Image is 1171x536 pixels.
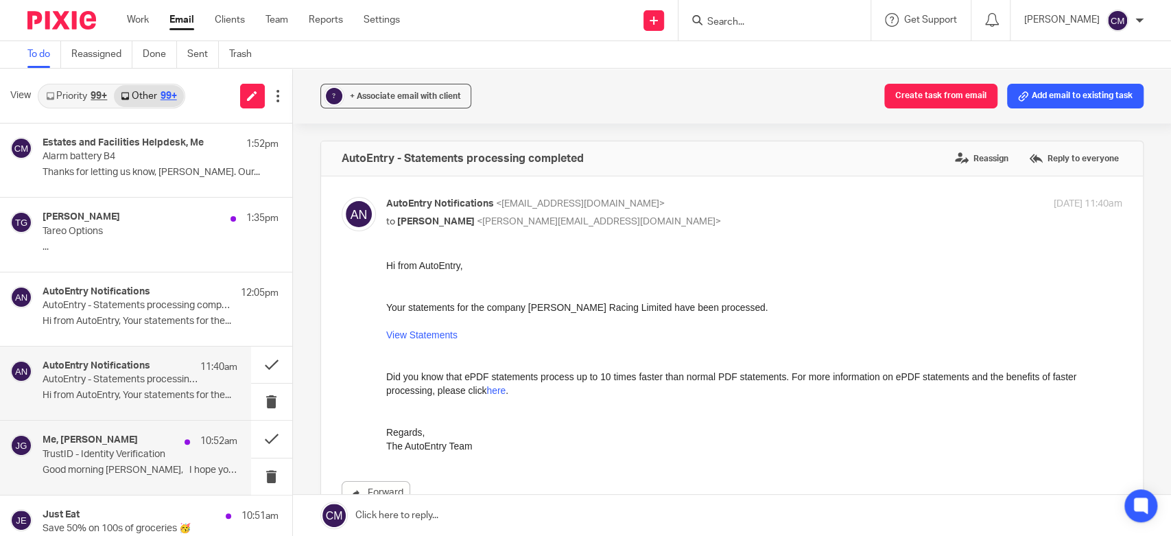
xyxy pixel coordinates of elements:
[10,286,32,308] img: svg%3E
[200,434,237,448] p: 10:52am
[364,13,400,27] a: Settings
[43,316,279,327] p: Hi from AutoEntry, Your statements for the...
[169,13,194,27] a: Email
[326,88,342,104] div: ?
[246,137,279,151] p: 1:52pm
[43,509,80,521] h4: Just Eat
[477,217,721,226] span: <[PERSON_NAME][EMAIL_ADDRESS][DOMAIN_NAME]>
[904,15,957,25] span: Get Support
[241,509,279,523] p: 10:51am
[43,300,231,312] p: AutoEntry - Statements processing completed
[1007,84,1144,108] button: Add email to existing task
[884,84,997,108] button: Create task from email
[43,211,120,223] h4: [PERSON_NAME]
[386,199,494,209] span: AutoEntry Notifications
[10,434,32,456] img: svg%3E
[161,91,177,101] div: 99+
[127,13,149,27] a: Work
[43,137,204,149] h4: Estates and Facilities Helpdesk, Me
[350,92,461,100] span: + Associate email with client
[43,226,231,237] p: Tareo Options
[229,41,262,68] a: Trash
[43,360,150,372] h4: AutoEntry Notifications
[342,152,584,165] h4: AutoEntry - Statements processing completed
[27,41,61,68] a: To do
[10,360,32,382] img: svg%3E
[43,465,237,476] p: Good morning [PERSON_NAME], I hope you...
[100,126,119,137] a: here
[43,374,198,386] p: AutoEntry - Statements processing completed
[496,199,665,209] span: <[EMAIL_ADDRESS][DOMAIN_NAME]>
[246,211,279,225] p: 1:35pm
[43,167,279,178] p: Thanks for letting us know, [PERSON_NAME]. Our...
[320,84,471,108] button: ? + Associate email with client
[114,85,183,107] a: Other99+
[43,523,231,535] p: Save 50% on 100s of groceries 🥳
[10,137,32,159] img: svg%3E
[342,481,410,506] a: Forward
[71,41,132,68] a: Reassigned
[27,11,96,30] img: Pixie
[1024,13,1100,27] p: [PERSON_NAME]
[386,217,395,226] span: to
[397,217,475,226] span: [PERSON_NAME]
[200,360,237,374] p: 11:40am
[10,89,31,103] span: View
[43,242,279,253] p: ...
[951,148,1012,169] label: Reassign
[91,91,107,101] div: 99+
[10,211,32,233] img: svg%3E
[43,449,198,461] p: TrustID - Identity Verification
[43,390,237,401] p: Hi from AutoEntry, Your statements for the...
[1054,197,1122,211] p: [DATE] 11:40am
[10,509,32,531] img: svg%3E
[1107,10,1128,32] img: svg%3E
[39,85,114,107] a: Priority99+
[43,286,150,298] h4: AutoEntry Notifications
[43,434,138,446] h4: Me, [PERSON_NAME]
[706,16,829,29] input: Search
[241,286,279,300] p: 12:05pm
[342,197,376,231] img: svg%3E
[43,151,231,163] p: Alarm battery B4
[309,13,343,27] a: Reports
[215,13,245,27] a: Clients
[187,41,219,68] a: Sent
[143,41,177,68] a: Done
[1026,148,1122,169] label: Reply to everyone
[265,13,288,27] a: Team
